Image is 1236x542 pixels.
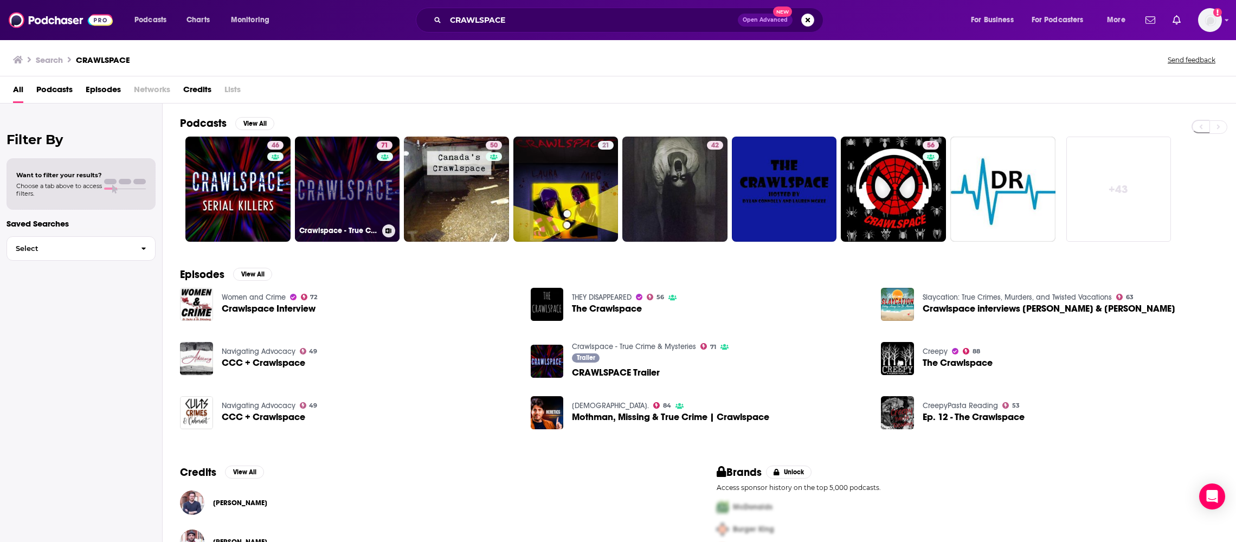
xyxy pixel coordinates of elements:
[180,268,272,281] a: EpisodesView All
[185,137,291,242] a: 46
[222,358,305,367] span: CCC + Crawlspace
[710,345,716,350] span: 71
[299,226,378,235] h3: Crawlspace - True Crime & Mysteries
[1126,295,1134,300] span: 63
[222,304,316,313] a: Crawlspace Interview
[9,10,113,30] img: Podchaser - Follow, Share and Rate Podcasts
[531,345,564,378] img: CRAWLSPACE Trailer
[712,496,733,518] img: First Pro Logo
[1213,8,1222,17] svg: Add a profile image
[572,412,769,422] a: Mothman, Missing & True Crime | Crawlspace
[7,132,156,147] h2: Filter By
[180,342,213,375] img: CCC + Crawlspace
[1141,11,1160,29] a: Show notifications dropdown
[235,117,274,130] button: View All
[13,81,23,103] a: All
[222,293,286,302] a: Women and Crime
[309,349,317,354] span: 49
[963,348,980,354] a: 88
[486,141,502,150] a: 50
[971,12,1014,28] span: For Business
[531,396,564,429] img: Mothman, Missing & True Crime | Crawlspace
[1198,8,1222,32] img: User Profile
[222,347,295,356] a: Navigating Advocacy
[180,486,682,520] button: Tim PilleriTim Pilleri
[598,141,614,150] a: 21
[213,499,267,507] span: [PERSON_NAME]
[1198,8,1222,32] span: Logged in as megcassidy
[404,137,509,242] a: 50
[927,140,935,151] span: 56
[300,402,318,409] a: 49
[180,288,213,321] img: Crawlspace Interview
[7,245,132,252] span: Select
[738,14,793,27] button: Open AdvancedNew
[577,354,595,361] span: Trailer
[1066,137,1171,242] a: +43
[16,171,102,179] span: Want to filter your results?
[186,12,210,28] span: Charts
[712,518,733,540] img: Second Pro Logo
[180,491,204,515] img: Tim Pilleri
[213,499,267,507] a: Tim Pilleri
[222,412,305,422] a: CCC + Crawlspace
[707,141,723,150] a: 42
[180,396,213,429] img: CCC + Crawlspace
[572,304,642,313] a: The Crawlspace
[180,466,216,479] h2: Credits
[225,466,264,479] button: View All
[622,137,728,242] a: 42
[717,483,1219,492] p: Access sponsor history on the top 5,000 podcasts.
[711,140,719,151] span: 42
[7,236,156,261] button: Select
[134,12,166,28] span: Podcasts
[183,81,211,103] a: Credits
[572,342,696,351] a: Crawlspace - True Crime & Mysteries
[841,137,946,242] a: 56
[223,11,284,29] button: open menu
[134,81,170,103] span: Networks
[656,295,664,300] span: 56
[717,466,762,479] h2: Brands
[1002,402,1020,409] a: 53
[301,294,318,300] a: 72
[881,342,914,375] img: The Crawlspace
[766,466,812,479] button: Unlock
[1025,11,1099,29] button: open menu
[180,117,227,130] h2: Podcasts
[231,12,269,28] span: Monitoring
[743,17,788,23] span: Open Advanced
[179,11,216,29] a: Charts
[180,466,264,479] a: CreditsView All
[1199,483,1225,509] div: Open Intercom Messenger
[7,218,156,229] p: Saved Searches
[446,11,738,29] input: Search podcasts, credits, & more...
[881,396,914,429] img: Ep. 12 - The Crawlspace
[733,525,774,534] span: Burger King
[881,288,914,321] img: Crawlspace interviews Kim & Adam
[300,348,318,354] a: 49
[572,368,660,377] a: CRAWLSPACE Trailer
[377,141,392,150] a: 71
[531,288,564,321] img: The Crawlspace
[16,182,102,197] span: Choose a tab above to access filters.
[381,140,388,151] span: 71
[963,11,1027,29] button: open menu
[233,268,272,281] button: View All
[602,140,609,151] span: 21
